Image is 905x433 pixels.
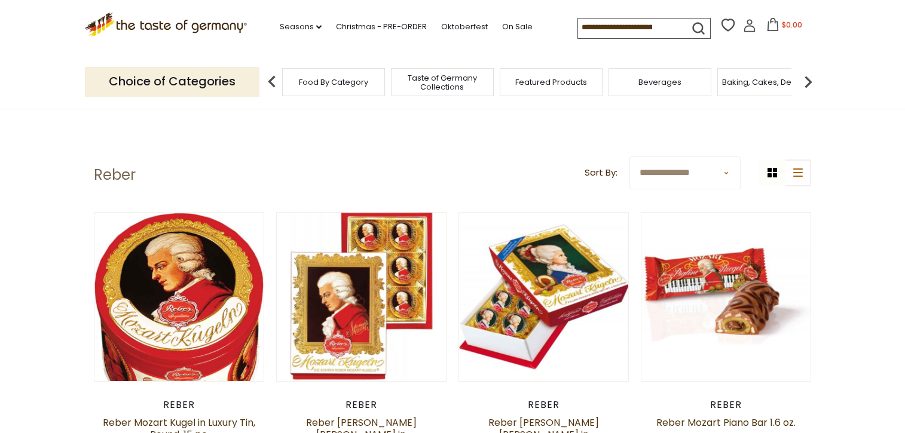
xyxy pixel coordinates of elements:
[502,20,533,33] a: On Sale
[515,78,587,87] a: Featured Products
[585,165,617,180] label: Sort By:
[260,70,284,94] img: previous arrow
[722,78,815,87] a: Baking, Cakes, Desserts
[441,20,488,33] a: Oktoberfest
[336,20,427,33] a: Christmas - PRE-ORDER
[94,213,264,425] img: Reber
[759,18,809,36] button: $0.00
[782,20,802,30] span: $0.00
[85,67,259,96] p: Choice of Categories
[277,213,446,382] img: Reber
[458,399,629,411] div: Reber
[641,399,811,411] div: Reber
[94,166,136,184] h1: Reber
[656,416,796,429] a: Reber Mozart Piano Bar 1.6 oz.
[276,399,447,411] div: Reber
[395,73,490,91] a: Taste of Germany Collections
[94,399,264,411] div: Reber
[796,70,820,94] img: next arrow
[459,213,628,382] img: Reber
[638,78,681,87] a: Beverages
[641,213,811,382] img: Reber
[299,78,368,87] a: Food By Category
[280,20,322,33] a: Seasons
